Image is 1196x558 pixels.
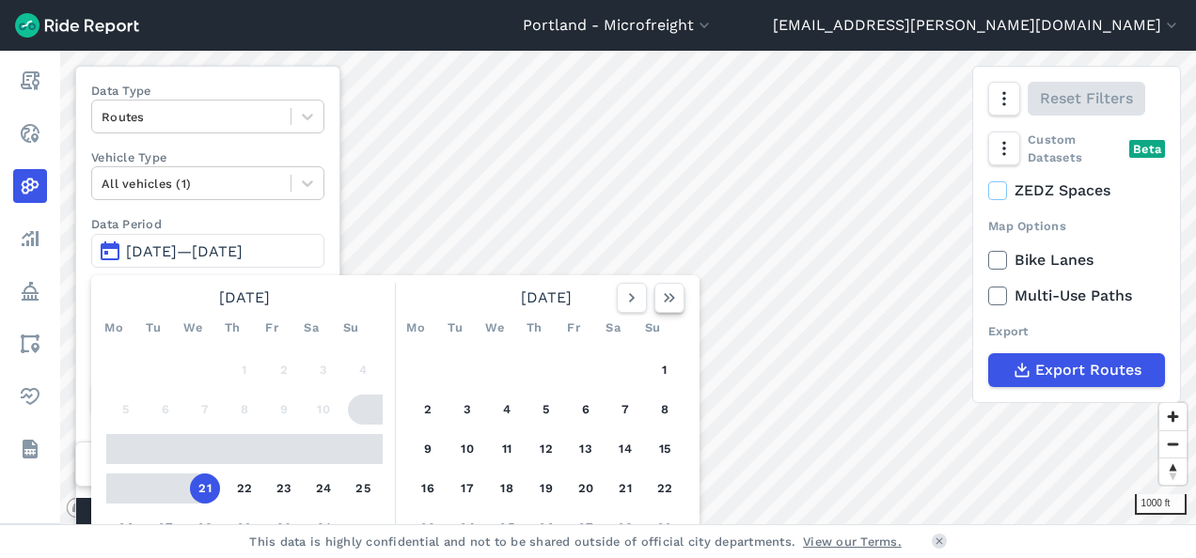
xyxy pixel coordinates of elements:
[988,131,1165,166] div: Custom Datasets
[269,434,299,464] button: 16
[531,473,561,504] button: 19
[91,82,324,100] label: Data Type
[348,434,378,464] button: 18
[60,51,1196,524] canvas: Map
[229,434,260,464] button: 15
[480,313,510,343] div: We
[452,513,482,543] button: 24
[150,434,181,464] button: 13
[610,473,640,504] button: 21
[988,249,1165,271] label: Bike Lanes
[15,13,139,38] img: Ride Report
[413,434,443,464] button: 9
[650,355,680,385] button: 1
[571,513,601,543] button: 27
[66,497,149,519] a: Mapbox logo
[1040,87,1133,110] span: Reset Filters
[988,322,1165,340] div: Export
[571,473,601,504] button: 20
[269,395,299,425] button: 9
[1159,457,1187,485] button: Reset bearing to north
[13,327,47,361] a: Areas
[571,434,601,464] button: 13
[150,473,181,504] button: 20
[178,313,208,343] div: We
[13,116,47,150] a: Realtime
[150,395,181,425] button: 6
[99,283,390,313] div: [DATE]
[13,380,47,413] a: Health
[413,473,443,504] button: 16
[401,283,692,313] div: [DATE]
[269,513,299,543] button: 30
[773,14,1181,37] button: [EMAIL_ADDRESS][PERSON_NAME][DOMAIN_NAME]
[229,513,260,543] button: 29
[13,432,47,466] a: Datasets
[637,313,668,343] div: Su
[559,313,589,343] div: Fr
[348,395,378,425] button: 11
[13,274,47,308] a: Policy
[336,313,366,343] div: Su
[1035,359,1141,381] span: Export Routes
[492,473,522,504] button: 18
[229,473,260,504] button: 22
[91,234,324,268] button: [DATE]—[DATE]
[988,217,1165,235] div: Map Options
[1028,82,1145,116] button: Reset Filters
[190,513,220,543] button: 28
[190,395,220,425] button: 7
[308,355,338,385] button: 3
[650,395,680,425] button: 8
[492,395,522,425] button: 4
[13,169,47,203] a: Heatmaps
[111,395,141,425] button: 5
[111,434,141,464] button: 12
[523,14,714,37] button: Portland - Microfreight
[492,434,522,464] button: 11
[988,179,1165,202] label: ZEDZ Spaces
[190,473,220,504] button: 21
[571,395,601,425] button: 6
[452,434,482,464] button: 10
[1135,494,1187,515] div: 1000 ft
[598,313,628,343] div: Sa
[308,473,338,504] button: 24
[308,395,338,425] button: 10
[610,513,640,543] button: 28
[803,533,902,550] a: View our Terms.
[13,222,47,256] a: Analyze
[217,313,247,343] div: Th
[1159,430,1187,457] button: Zoom out
[401,313,431,343] div: Mo
[126,242,243,260] span: [DATE]—[DATE]
[988,353,1165,387] button: Export Routes
[650,473,680,504] button: 22
[348,473,378,504] button: 25
[650,434,680,464] button: 15
[91,148,324,166] label: Vehicle Type
[13,64,47,98] a: Report
[519,313,549,343] div: Th
[610,395,640,425] button: 7
[99,313,129,343] div: Mo
[229,395,260,425] button: 8
[452,473,482,504] button: 17
[269,473,299,504] button: 23
[111,473,141,504] button: 19
[150,513,181,543] button: 27
[650,513,680,543] button: 29
[348,355,378,385] button: 4
[413,513,443,543] button: 23
[229,355,260,385] button: 1
[91,215,324,233] label: Data Period
[111,513,141,543] button: 26
[296,313,326,343] div: Sa
[138,313,168,343] div: Tu
[988,285,1165,307] label: Multi-Use Paths
[531,434,561,464] button: 12
[1129,140,1165,158] div: Beta
[413,395,443,425] button: 2
[190,434,220,464] button: 14
[308,513,338,543] button: 31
